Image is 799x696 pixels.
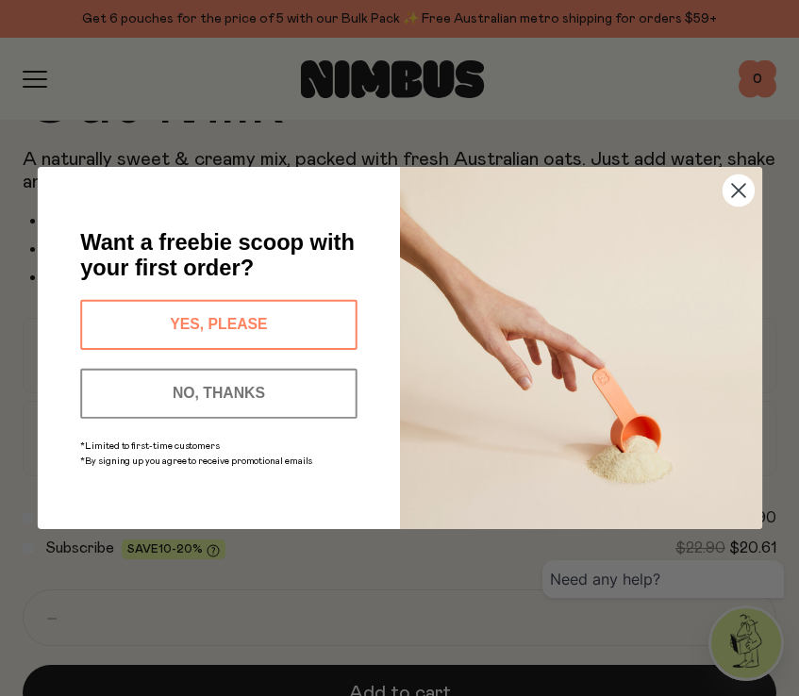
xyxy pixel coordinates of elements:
img: c0d45117-8e62-4a02-9742-374a5db49d45.jpeg [400,167,762,529]
button: YES, PLEASE [80,300,357,350]
span: Want a freebie scoop with your first order? [80,229,355,280]
span: *By signing up you agree to receive promotional emails [80,456,312,466]
button: NO, THANKS [80,369,357,419]
span: *Limited to first-time customers [80,441,220,451]
button: Close dialog [722,174,754,207]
